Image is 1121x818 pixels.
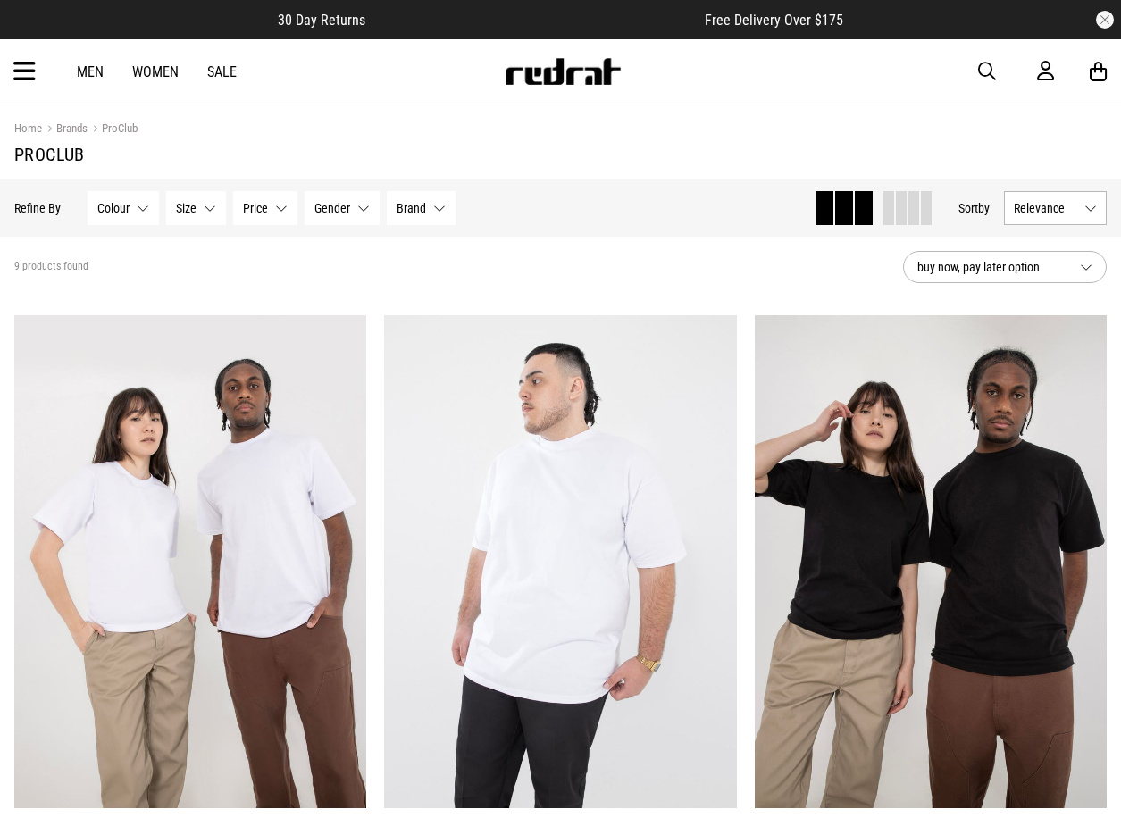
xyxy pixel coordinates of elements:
[755,315,1107,808] img: Proclub Heavy Weight Black T-shirt in Black
[387,191,456,225] button: Brand
[504,58,622,85] img: Redrat logo
[176,201,197,215] span: Size
[77,63,104,80] a: Men
[88,121,138,138] a: ProClub
[278,12,365,29] span: 30 Day Returns
[978,201,990,215] span: by
[314,201,350,215] span: Gender
[14,260,88,274] span: 9 products found
[88,191,159,225] button: Colour
[958,197,990,219] button: Sortby
[384,315,736,808] img: Proclub Heavy Weight White T-shirt - Big & Tall in White
[1004,191,1107,225] button: Relevance
[705,12,843,29] span: Free Delivery Over $175
[132,63,179,80] a: Women
[42,121,88,138] a: Brands
[166,191,226,225] button: Size
[1014,201,1077,215] span: Relevance
[14,201,61,215] p: Refine By
[14,315,366,808] img: Proclub Heavy Weight White T-shirt in White
[305,191,380,225] button: Gender
[233,191,297,225] button: Price
[397,201,426,215] span: Brand
[903,251,1107,283] button: buy now, pay later option
[401,11,669,29] iframe: Customer reviews powered by Trustpilot
[14,144,1107,165] h1: ProClub
[243,201,268,215] span: Price
[917,256,1066,278] span: buy now, pay later option
[14,121,42,135] a: Home
[97,201,130,215] span: Colour
[207,63,237,80] a: Sale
